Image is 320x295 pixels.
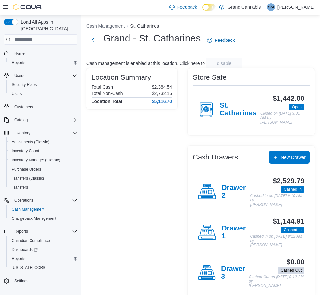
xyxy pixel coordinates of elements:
[86,23,125,29] button: Cash Management
[14,229,28,234] span: Reports
[12,277,31,285] a: Settings
[12,72,27,79] button: Users
[9,215,77,222] span: Chargeback Management
[9,246,40,254] a: Dashboards
[9,81,39,88] a: Security Roles
[273,177,304,185] h3: $2,529.79
[6,236,80,245] button: Canadian Compliance
[6,156,80,165] button: Inventory Manager (Classic)
[9,90,24,98] a: Users
[152,99,172,104] h4: $5,116.70
[292,104,302,110] span: Open
[9,264,48,272] a: [US_STATE] CCRS
[263,3,265,11] p: |
[12,60,25,65] span: Reports
[9,215,59,222] a: Chargeback Management
[1,71,80,80] button: Users
[260,112,304,125] p: Closed on [DATE] 9:01 AM by [PERSON_NAME]
[9,237,53,244] a: Canadian Compliance
[12,116,77,124] span: Catalog
[1,276,80,286] button: Settings
[9,138,77,146] span: Adjustments (Classic)
[6,263,80,272] button: [US_STATE] CCRS
[268,3,274,11] span: SM
[9,264,77,272] span: Washington CCRS
[289,104,304,110] span: Open
[12,228,31,235] button: Reports
[12,72,77,79] span: Users
[9,165,44,173] a: Purchase Orders
[12,158,60,163] span: Inventory Manager (Classic)
[206,58,242,68] button: disable
[12,256,25,261] span: Reports
[14,51,25,56] span: Home
[12,129,33,137] button: Inventory
[281,186,304,193] span: Cashed In
[14,73,24,78] span: Users
[6,89,80,98] button: Users
[9,81,77,88] span: Security Roles
[12,216,56,221] span: Chargeback Management
[204,34,237,47] a: Feedback
[9,246,77,254] span: Dashboards
[9,156,77,164] span: Inventory Manager (Classic)
[284,186,302,192] span: Cashed In
[9,183,31,191] a: Transfers
[9,156,63,164] a: Inventory Manager (Classic)
[12,49,77,57] span: Home
[228,3,261,11] p: Grand Cannabis
[9,90,77,98] span: Users
[250,234,304,248] p: Cashed In on [DATE] 9:12 AM by [PERSON_NAME]
[14,104,33,110] span: Customers
[152,91,172,96] p: $2,732.16
[12,103,36,111] a: Customers
[1,102,80,112] button: Customers
[281,267,302,273] span: Cashed Out
[1,115,80,124] button: Catalog
[281,154,306,160] span: New Drawer
[9,147,77,155] span: Inventory Count
[6,214,80,223] button: Chargeback Management
[269,151,310,164] button: New Drawer
[12,196,77,204] span: Operations
[9,183,77,191] span: Transfers
[6,254,80,263] button: Reports
[12,277,77,285] span: Settings
[12,148,39,154] span: Inventory Count
[12,207,44,212] span: Cash Management
[1,49,80,58] button: Home
[6,245,80,254] a: Dashboards
[9,206,77,213] span: Cash Management
[92,84,113,89] h6: Total Cash
[277,3,315,11] p: [PERSON_NAME]
[1,196,80,205] button: Operations
[9,59,28,66] a: Reports
[9,255,77,263] span: Reports
[13,4,42,10] img: Cova
[222,224,250,241] h4: Drawer 1
[6,183,80,192] button: Transfers
[6,80,80,89] button: Security Roles
[12,116,30,124] button: Catalog
[86,23,315,30] nav: An example of EuiBreadcrumbs
[103,32,201,45] h1: Grand - St. Catharines
[12,228,77,235] span: Reports
[6,58,80,67] button: Reports
[12,176,44,181] span: Transfers (Classic)
[193,74,227,81] h3: Store Safe
[9,174,47,182] a: Transfers (Classic)
[281,227,304,233] span: Cashed In
[284,227,302,233] span: Cashed In
[14,278,28,284] span: Settings
[92,91,123,96] h6: Total Non-Cash
[6,165,80,174] button: Purchase Orders
[18,19,77,32] span: Load All Apps in [GEOGRAPHIC_DATA]
[12,103,77,111] span: Customers
[12,196,36,204] button: Operations
[9,59,77,66] span: Reports
[177,4,197,10] span: Feedback
[12,91,22,96] span: Users
[6,147,80,156] button: Inventory Count
[152,84,172,89] p: $2,384.54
